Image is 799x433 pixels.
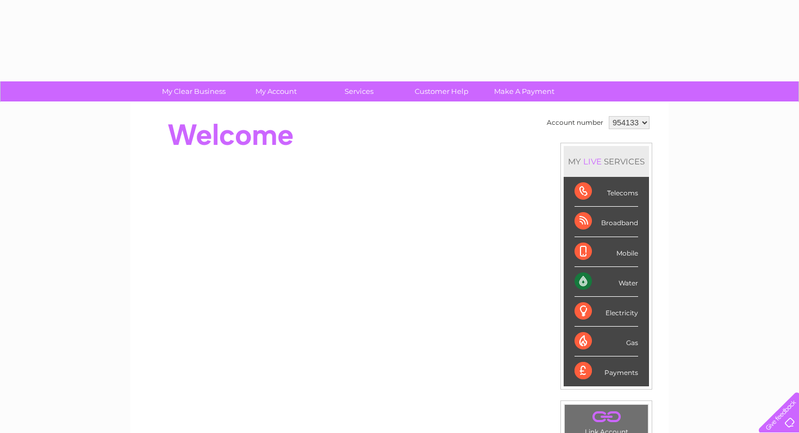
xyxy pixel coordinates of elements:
td: Account number [544,113,606,132]
div: Electricity [575,297,638,327]
div: Water [575,267,638,297]
div: MY SERVICES [564,146,649,177]
a: Services [314,81,404,101]
a: . [567,407,645,426]
div: Payments [575,356,638,386]
a: Customer Help [397,81,486,101]
div: Broadband [575,207,638,237]
div: Mobile [575,237,638,267]
div: Gas [575,327,638,356]
a: Make A Payment [479,81,569,101]
a: My Clear Business [149,81,239,101]
div: LIVE [581,156,604,167]
div: Telecoms [575,177,638,207]
a: My Account [232,81,321,101]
